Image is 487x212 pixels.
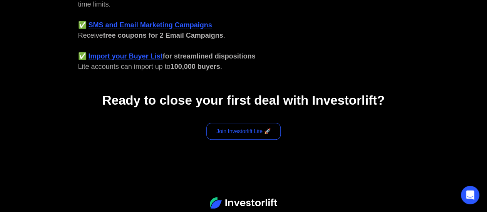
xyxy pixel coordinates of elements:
[78,52,87,60] strong: ✅
[171,63,220,70] strong: 100,000 buyers
[103,32,223,39] strong: free coupons for 2 Email Campaigns
[89,21,212,29] a: SMS and Email Marketing Campaigns
[461,186,479,204] div: Open Intercom Messenger
[163,52,256,60] strong: for streamlined dispositions
[89,52,163,60] a: Import your Buyer List
[206,123,281,140] a: Join Investorlift Lite 🚀
[78,21,87,29] strong: ✅
[102,93,385,107] strong: Ready to close your first deal with Investorlift?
